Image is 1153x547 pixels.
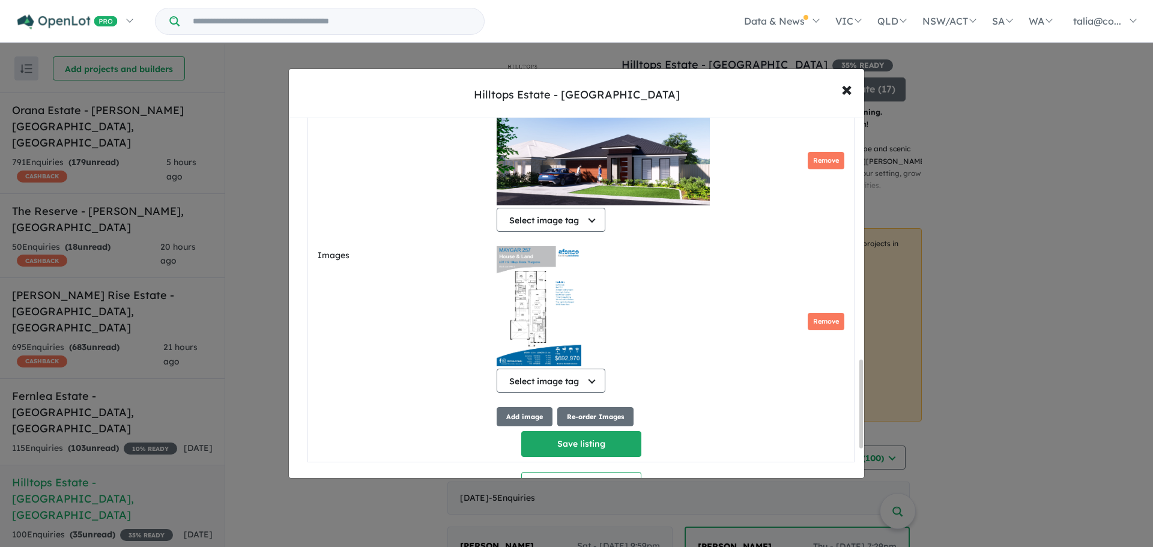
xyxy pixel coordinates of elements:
button: Add image [497,407,552,427]
label: Images [318,249,492,263]
input: Try estate name, suburb, builder or developer [182,8,482,34]
button: Re-order Images [557,407,634,427]
span: talia@co... [1073,15,1121,27]
button: Remove [808,313,844,330]
img: 9k= [497,85,710,205]
button: Save listing [521,431,641,457]
button: Remove [808,152,844,169]
button: Select image tag [497,208,605,232]
span: × [841,76,852,101]
img: Openlot PRO Logo White [17,14,118,29]
button: Select image tag [497,369,605,393]
div: Hilltops Estate - [GEOGRAPHIC_DATA] [474,87,680,103]
button: Create a new listing [521,472,641,498]
img: 2Q== [497,246,581,366]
